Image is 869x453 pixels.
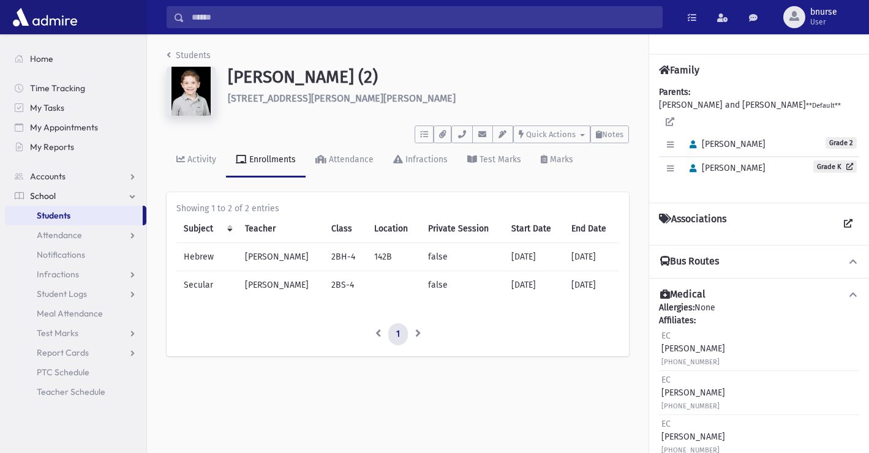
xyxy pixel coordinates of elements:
[659,213,726,235] h4: Associations
[37,308,103,319] span: Meal Attendance
[367,215,420,243] th: Location
[813,160,857,173] a: Grade K
[684,163,766,173] span: [PERSON_NAME]
[367,243,420,271] td: 142B
[30,53,53,64] span: Home
[324,271,367,299] td: 2BS-4
[5,167,146,186] a: Accounts
[659,302,694,313] b: Allergies:
[661,358,720,366] small: [PHONE_NUMBER]
[167,143,226,178] a: Activity
[421,271,504,299] td: false
[37,230,82,241] span: Attendance
[661,329,725,368] div: [PERSON_NAME]
[228,67,629,88] h1: [PERSON_NAME] (2)
[247,154,296,165] div: Enrollments
[30,171,66,182] span: Accounts
[826,137,857,149] span: Grade 2
[167,67,216,116] img: 9kAAAAAAAAAAAAAAAAAAAAAAAAAAAAAAAAAAAAAAAAAAAAAAAAAAAAAAAAAAAAAAAAAAAAAAAAAAAAAAAAAAAAAAAAAAAAAAA...
[5,304,146,323] a: Meal Attendance
[184,6,662,28] input: Search
[564,271,619,299] td: [DATE]
[30,122,98,133] span: My Appointments
[684,139,766,149] span: [PERSON_NAME]
[326,154,374,165] div: Attendance
[564,215,619,243] th: End Date
[5,186,146,206] a: School
[238,271,325,299] td: [PERSON_NAME]
[5,49,146,69] a: Home
[661,331,671,341] span: EC
[176,271,238,299] td: Secular
[5,284,146,304] a: Student Logs
[661,375,671,385] span: EC
[547,154,573,165] div: Marks
[531,143,583,178] a: Marks
[37,249,85,260] span: Notifications
[5,362,146,382] a: PTC Schedule
[324,215,367,243] th: Class
[403,154,448,165] div: Infractions
[226,143,306,178] a: Enrollments
[5,245,146,264] a: Notifications
[37,210,70,221] span: Students
[661,402,720,410] small: [PHONE_NUMBER]
[5,382,146,402] a: Teacher Schedule
[526,130,576,139] span: Quick Actions
[659,288,859,301] button: Medical
[5,118,146,137] a: My Appointments
[477,154,521,165] div: Test Marks
[30,141,74,152] span: My Reports
[5,343,146,362] a: Report Cards
[37,328,78,339] span: Test Marks
[383,143,457,178] a: Infractions
[660,255,719,268] h4: Bus Routes
[659,86,859,193] div: [PERSON_NAME] and [PERSON_NAME]
[185,154,216,165] div: Activity
[388,323,408,345] a: 1
[5,225,146,245] a: Attendance
[10,5,80,29] img: AdmirePro
[228,92,629,104] h6: [STREET_ADDRESS][PERSON_NAME][PERSON_NAME]
[167,49,211,67] nav: breadcrumb
[564,243,619,271] td: [DATE]
[504,271,565,299] td: [DATE]
[176,215,238,243] th: Subject
[176,202,619,215] div: Showing 1 to 2 of 2 entries
[5,78,146,98] a: Time Tracking
[590,125,629,143] button: Notes
[513,125,590,143] button: Quick Actions
[306,143,383,178] a: Attendance
[37,347,89,358] span: Report Cards
[659,315,696,326] b: Affiliates:
[810,17,837,27] span: User
[810,7,837,17] span: bnurse
[659,64,699,76] h4: Family
[659,255,859,268] button: Bus Routes
[504,215,565,243] th: Start Date
[37,367,89,378] span: PTC Schedule
[30,83,85,94] span: Time Tracking
[659,87,690,97] b: Parents:
[37,269,79,280] span: Infractions
[660,288,705,301] h4: Medical
[37,288,87,299] span: Student Logs
[457,143,531,178] a: Test Marks
[661,419,671,429] span: EC
[661,373,725,412] div: [PERSON_NAME]
[37,386,105,397] span: Teacher Schedule
[30,190,56,201] span: School
[504,243,565,271] td: [DATE]
[602,130,623,139] span: Notes
[421,243,504,271] td: false
[5,264,146,284] a: Infractions
[176,243,238,271] td: Hebrew
[5,206,143,225] a: Students
[5,137,146,157] a: My Reports
[167,50,211,61] a: Students
[238,243,325,271] td: [PERSON_NAME]
[324,243,367,271] td: 2BH-4
[30,102,64,113] span: My Tasks
[421,215,504,243] th: Private Session
[5,323,146,343] a: Test Marks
